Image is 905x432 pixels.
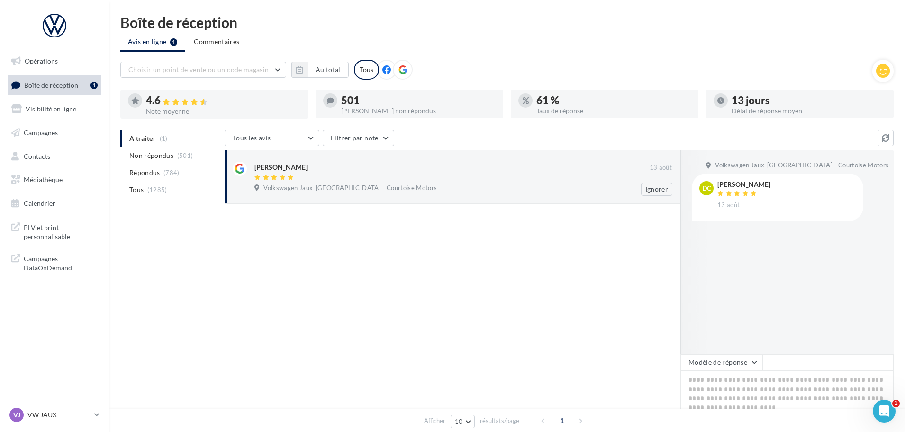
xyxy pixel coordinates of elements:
[641,183,672,196] button: Ignorer
[291,62,349,78] button: Au total
[24,252,98,273] span: Campagnes DataOnDemand
[128,65,269,74] span: Choisir un point de vente ou un code magasin
[554,413,570,428] span: 1
[147,186,167,193] span: (1285)
[120,15,894,29] div: Boîte de réception
[341,108,496,114] div: [PERSON_NAME] non répondus
[341,95,496,106] div: 501
[455,418,463,425] span: 10
[24,81,78,89] span: Boîte de réception
[308,62,349,78] button: Au total
[146,108,300,115] div: Note moyenne
[717,181,770,188] div: [PERSON_NAME]
[25,57,58,65] span: Opérations
[715,161,888,170] span: Volkswagen Jaux-[GEOGRAPHIC_DATA] - Courtoise Motors
[702,184,711,193] span: DC
[536,108,691,114] div: Taux de réponse
[24,129,58,137] span: Campagnes
[24,199,55,207] span: Calendrier
[24,175,63,184] span: Médiathèque
[451,415,475,428] button: 10
[480,416,519,425] span: résultats/page
[233,134,271,142] span: Tous les avis
[680,354,763,370] button: Modèle de réponse
[26,105,76,113] span: Visibilité en ligne
[6,99,103,119] a: Visibilité en ligne
[27,410,90,420] p: VW JAUX
[24,152,50,160] span: Contacts
[650,164,672,172] span: 13 août
[424,416,445,425] span: Afficher
[536,95,691,106] div: 61 %
[177,152,193,159] span: (501)
[120,62,286,78] button: Choisir un point de vente ou un code magasin
[6,75,103,95] a: Boîte de réception1
[129,185,144,194] span: Tous
[717,201,740,210] span: 13 août
[354,60,379,80] div: Tous
[146,95,300,106] div: 4.6
[24,221,98,241] span: PLV et print personnalisable
[6,170,103,190] a: Médiathèque
[90,82,98,89] div: 1
[129,168,160,177] span: Répondus
[6,123,103,143] a: Campagnes
[6,147,103,166] a: Contacts
[6,217,103,245] a: PLV et print personnalisable
[323,130,394,146] button: Filtrer par note
[732,95,886,106] div: 13 jours
[6,193,103,213] a: Calendrier
[263,184,437,193] span: Volkswagen Jaux-[GEOGRAPHIC_DATA] - Courtoise Motors
[873,400,896,423] iframe: Intercom live chat
[892,400,900,407] span: 1
[225,130,319,146] button: Tous les avis
[8,406,101,424] a: VJ VW JAUX
[13,410,20,420] span: VJ
[194,37,239,46] span: Commentaires
[163,169,180,176] span: (784)
[6,51,103,71] a: Opérations
[129,151,173,160] span: Non répondus
[732,108,886,114] div: Délai de réponse moyen
[6,248,103,276] a: Campagnes DataOnDemand
[254,163,308,172] div: [PERSON_NAME]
